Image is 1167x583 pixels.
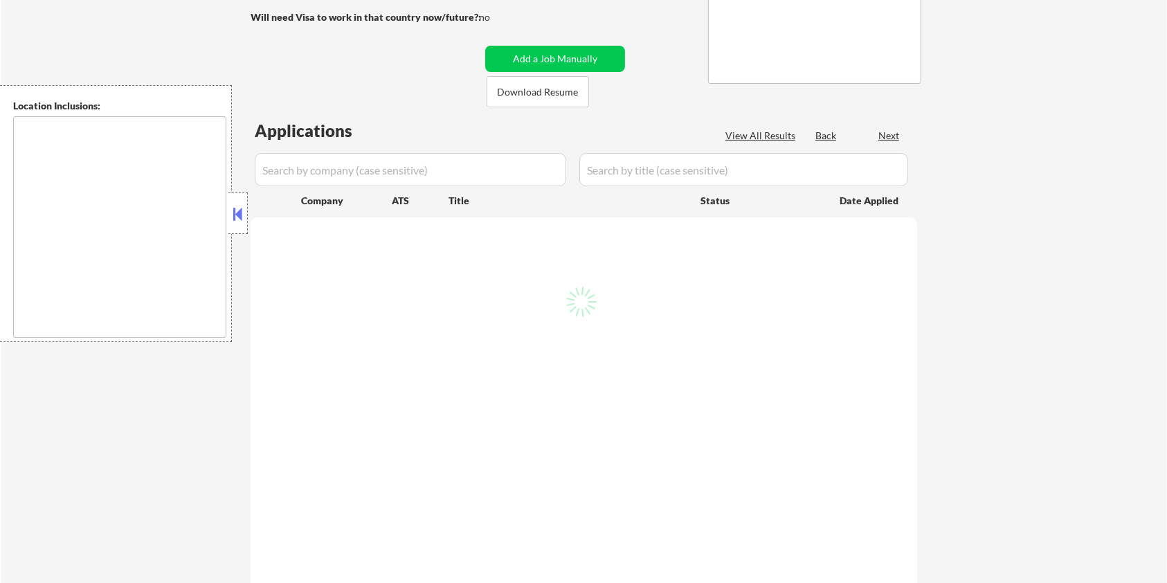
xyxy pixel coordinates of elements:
div: Status [700,188,820,213]
div: Title [449,194,687,208]
div: Date Applied [840,194,901,208]
button: Download Resume [487,76,589,107]
div: Next [878,129,901,143]
input: Search by title (case sensitive) [579,153,908,186]
div: Company [301,194,392,208]
input: Search by company (case sensitive) [255,153,566,186]
div: Back [815,129,838,143]
div: View All Results [725,129,799,143]
strong: Will need Visa to work in that country now/future?: [251,11,481,23]
div: no [479,10,518,24]
div: Location Inclusions: [13,99,226,113]
button: Add a Job Manually [485,46,625,72]
div: Applications [255,123,392,139]
div: ATS [392,194,449,208]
